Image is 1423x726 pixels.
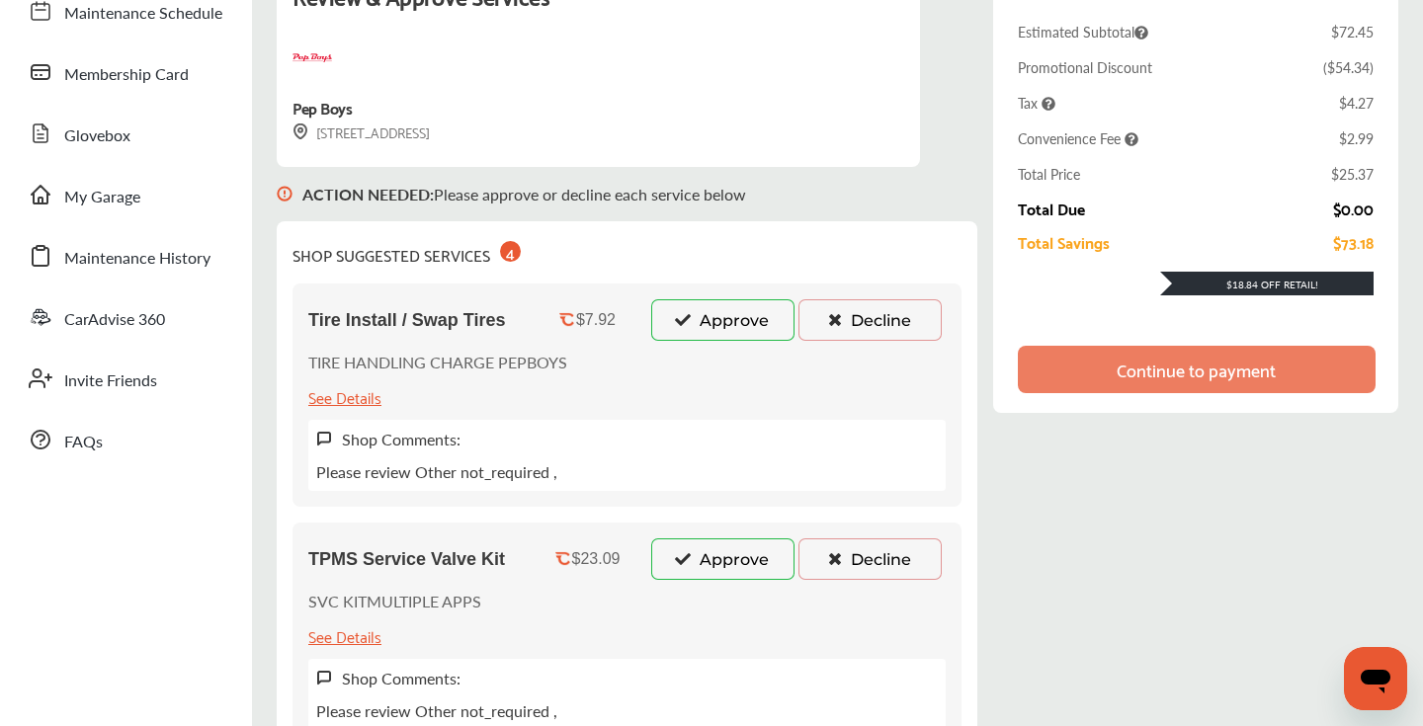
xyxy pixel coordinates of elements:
div: $7.92 [576,311,616,329]
a: Glovebox [18,108,232,159]
button: Approve [651,538,795,580]
img: svg+xml;base64,PHN2ZyB3aWR0aD0iMTYiIGhlaWdodD0iMTciIHZpZXdCb3g9IjAgMCAxNiAxNyIgZmlsbD0ibm9uZSIgeG... [316,431,332,447]
b: ACTION NEEDED : [302,183,434,205]
div: Continue to payment [1117,360,1276,379]
div: SHOP SUGGESTED SERVICES [293,237,521,268]
span: Glovebox [64,123,130,149]
a: CarAdvise 360 [18,291,232,343]
span: CarAdvise 360 [64,307,165,333]
div: $18.84 Off Retail! [1160,278,1374,291]
div: [STREET_ADDRESS] [293,121,430,143]
div: Pep Boys [293,94,352,121]
div: Total Price [1018,164,1080,184]
p: Please review Other not_required , [316,460,557,483]
a: Maintenance History [18,230,232,282]
div: $23.09 [572,550,621,568]
img: svg+xml;base64,PHN2ZyB3aWR0aD0iMTYiIGhlaWdodD0iMTciIHZpZXdCb3g9IjAgMCAxNiAxNyIgZmlsbD0ibm9uZSIgeG... [316,670,332,686]
label: Shop Comments: [342,667,460,689]
p: Please approve or decline each service below [302,183,746,205]
div: Total Due [1018,200,1085,217]
div: ( $54.34 ) [1323,57,1374,77]
label: Shop Comments: [342,428,460,450]
div: $72.45 [1331,22,1374,41]
span: Convenience Fee [1018,128,1138,148]
a: FAQs [18,414,232,465]
button: Decline [798,538,942,580]
div: $73.18 [1333,233,1374,251]
p: TIRE HANDLING CHARGE PEPBOYS [308,351,567,373]
div: $4.27 [1339,93,1374,113]
div: See Details [308,383,381,410]
button: Approve [651,299,795,341]
button: Decline [798,299,942,341]
p: Please review Other not_required , [316,699,557,722]
img: logo-pepboys.png [293,39,332,78]
a: Membership Card [18,46,232,98]
span: Tire Install / Swap Tires [308,310,505,331]
span: Invite Friends [64,368,157,394]
a: My Garage [18,169,232,220]
div: Total Savings [1018,233,1110,251]
div: $2.99 [1339,128,1374,148]
span: Maintenance History [64,246,210,272]
span: Tax [1018,93,1055,113]
span: TPMS Service Valve Kit [308,549,505,570]
span: Maintenance Schedule [64,1,222,27]
div: $25.37 [1331,164,1374,184]
div: See Details [308,622,381,649]
a: Invite Friends [18,353,232,404]
span: Estimated Subtotal [1018,22,1148,41]
span: My Garage [64,185,140,210]
iframe: Button to launch messaging window [1344,647,1407,710]
p: SVC KITMULTIPLE APPS [308,590,481,612]
img: svg+xml;base64,PHN2ZyB3aWR0aD0iMTYiIGhlaWdodD0iMTciIHZpZXdCb3g9IjAgMCAxNiAxNyIgZmlsbD0ibm9uZSIgeG... [277,167,293,221]
span: FAQs [64,430,103,455]
div: $0.00 [1333,200,1374,217]
div: Promotional Discount [1018,57,1152,77]
img: svg+xml;base64,PHN2ZyB3aWR0aD0iMTYiIGhlaWdodD0iMTciIHZpZXdCb3g9IjAgMCAxNiAxNyIgZmlsbD0ibm9uZSIgeG... [293,123,308,140]
span: Membership Card [64,62,189,88]
div: 4 [500,241,521,262]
